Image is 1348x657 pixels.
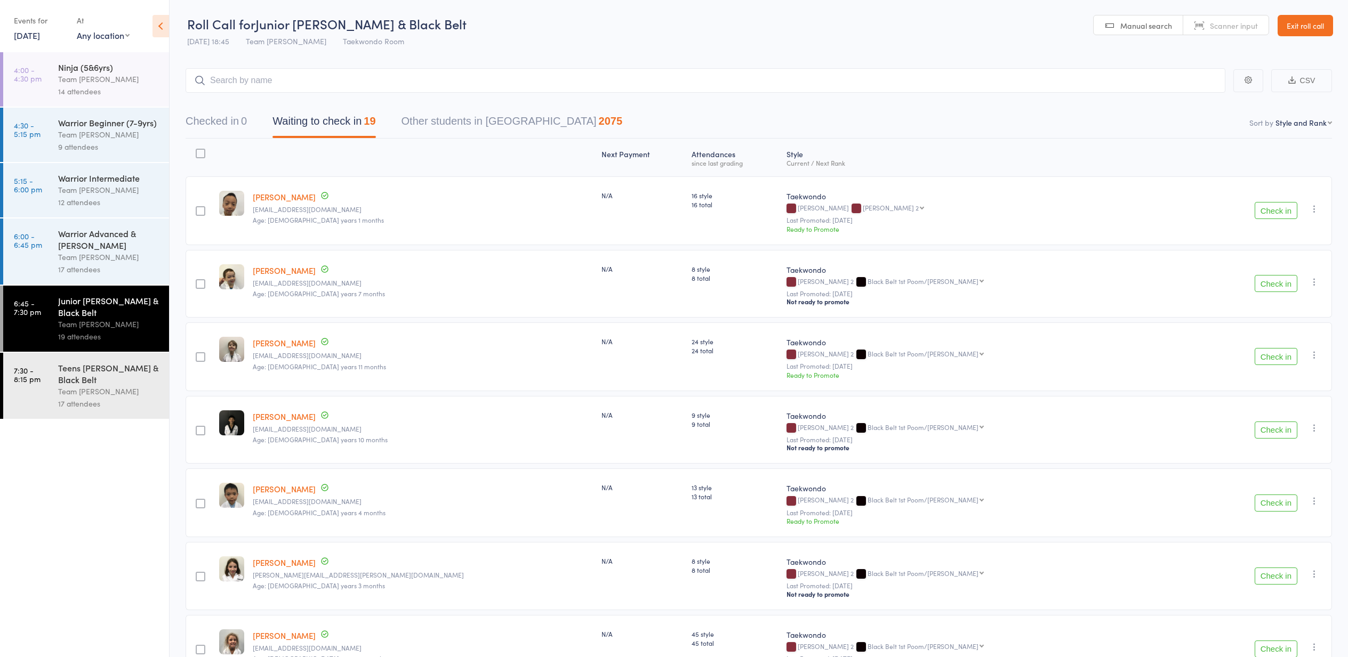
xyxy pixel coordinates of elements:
[253,644,592,652] small: erosharries@yahoo.com.au
[787,216,1198,224] small: Last Promoted: [DATE]
[787,643,1198,652] div: [PERSON_NAME] 2
[687,143,782,172] div: Atten­dances
[863,204,919,211] div: [PERSON_NAME] 2
[3,353,169,419] a: 7:30 -8:15 pmTeens [PERSON_NAME] & Black BeltTeam [PERSON_NAME]17 attendees
[14,299,41,316] time: 6:45 - 7:30 pm
[58,85,160,98] div: 14 attendees
[253,498,592,505] small: suzannezhi89@gmail.com
[58,128,160,141] div: Team [PERSON_NAME]
[253,337,316,348] a: [PERSON_NAME]
[787,264,1198,275] div: Taekwondo
[868,643,978,650] div: Black Belt 1st Poom/[PERSON_NAME]
[253,206,592,213] small: rosatseng@hotmail.com
[58,263,160,275] div: 17 attendees
[58,172,160,184] div: Warrior Intermediate
[601,483,684,492] div: N/A
[787,204,1198,213] div: [PERSON_NAME]
[364,115,375,127] div: 19
[692,273,778,282] span: 8 total
[601,337,684,346] div: N/A
[868,278,978,285] div: Black Belt 1st Poom/[PERSON_NAME]
[58,228,160,251] div: Warrior Advanced & [PERSON_NAME]
[58,362,160,385] div: Teens [PERSON_NAME] & Black Belt
[787,350,1198,359] div: [PERSON_NAME] 2
[787,582,1198,589] small: Last Promoted: [DATE]
[1255,421,1297,439] button: Check in
[601,556,684,565] div: N/A
[402,110,623,138] button: Other students in [GEOGRAPHIC_DATA]2075
[253,508,386,517] span: Age: [DEMOGRAPHIC_DATA] years 4 months
[692,159,778,166] div: since last grading
[253,352,592,359] small: carlwilliamgoodin@hotmail.com
[255,15,467,33] span: Junior [PERSON_NAME] & Black Belt
[14,366,41,383] time: 7:30 - 8:15 pm
[692,565,778,574] span: 8 total
[787,570,1198,579] div: [PERSON_NAME] 2
[253,425,592,433] small: elijahjliem@gmail.com
[253,571,592,579] small: daniel.pistininzi@gmail.com
[58,141,160,153] div: 9 attendees
[599,115,623,127] div: 2075
[787,590,1198,598] div: Not ready to promote
[601,264,684,273] div: N/A
[787,290,1198,297] small: Last Promoted: [DATE]
[14,12,66,29] div: Events for
[692,492,778,501] span: 13 total
[219,191,244,216] img: image1553897528.png
[1271,69,1332,92] button: CSV
[787,556,1198,567] div: Taekwondo
[253,279,592,287] small: hoang_vien@yahoo.com
[58,251,160,263] div: Team [PERSON_NAME]
[787,224,1198,233] div: Ready to Promote
[1210,20,1258,31] span: Scanner input
[692,556,778,565] span: 8 style
[253,435,388,444] span: Age: [DEMOGRAPHIC_DATA] years 10 months
[692,264,778,273] span: 8 style
[692,410,778,419] span: 9 style
[692,200,778,209] span: 16 total
[58,61,160,73] div: Ninja (5&6yrs)
[597,143,688,172] div: Next Payment
[253,289,385,298] span: Age: [DEMOGRAPHIC_DATA] years 7 months
[1255,275,1297,292] button: Check in
[246,36,326,46] span: Team [PERSON_NAME]
[601,191,684,200] div: N/A
[1255,202,1297,219] button: Check in
[253,581,385,590] span: Age: [DEMOGRAPHIC_DATA] years 3 months
[868,350,978,357] div: Black Belt 1st Poom/[PERSON_NAME]
[58,184,160,196] div: Team [PERSON_NAME]
[3,163,169,217] a: 5:15 -6:00 pmWarrior IntermediateTeam [PERSON_NAME]12 attendees
[187,36,229,46] span: [DATE] 18:45
[58,318,160,330] div: Team [PERSON_NAME]
[14,66,42,83] time: 4:00 - 4:30 pm
[3,108,169,162] a: 4:30 -5:15 pmWarrior Beginner (7-9yrs)Team [PERSON_NAME]9 attendees
[1275,117,1327,128] div: Style and Rank
[253,411,316,422] a: [PERSON_NAME]
[253,557,316,568] a: [PERSON_NAME]
[253,265,316,276] a: [PERSON_NAME]
[1255,494,1297,512] button: Check in
[3,218,169,285] a: 6:00 -6:45 pmWarrior Advanced & [PERSON_NAME]Team [PERSON_NAME]17 attendees
[692,638,778,647] span: 45 total
[219,556,244,581] img: image1646198849.png
[58,398,160,410] div: 17 attendees
[14,121,41,138] time: 4:30 - 5:15 pm
[219,264,244,289] img: image1583540224.png
[1255,567,1297,585] button: Check in
[787,410,1198,421] div: Taekwondo
[787,629,1198,640] div: Taekwondo
[219,483,244,508] img: image1615440508.png
[3,52,169,107] a: 4:00 -4:30 pmNinja (5&6yrs)Team [PERSON_NAME]14 attendees
[787,370,1198,379] div: Ready to Promote
[58,295,160,318] div: Junior [PERSON_NAME] & Black Belt
[253,630,316,641] a: [PERSON_NAME]
[692,419,778,428] span: 9 total
[58,117,160,128] div: Warrior Beginner (7-9yrs)
[272,110,375,138] button: Waiting to check in19
[787,496,1198,505] div: [PERSON_NAME] 2
[14,29,40,41] a: [DATE]
[787,424,1198,433] div: [PERSON_NAME] 2
[14,232,42,249] time: 6:00 - 6:45 pm
[692,483,778,492] span: 13 style
[787,443,1198,452] div: Not ready to promote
